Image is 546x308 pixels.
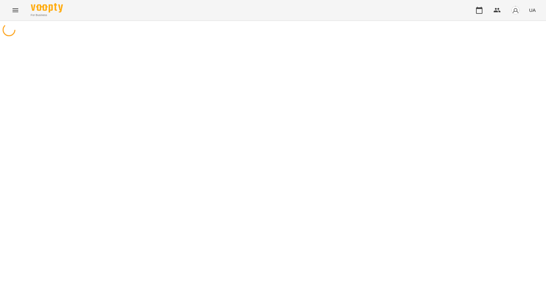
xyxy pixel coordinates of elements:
[511,6,520,15] img: avatar_s.png
[529,7,536,13] span: UA
[526,4,538,16] button: UA
[31,13,63,17] span: For Business
[8,3,23,18] button: Menu
[31,3,63,13] img: Voopty Logo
